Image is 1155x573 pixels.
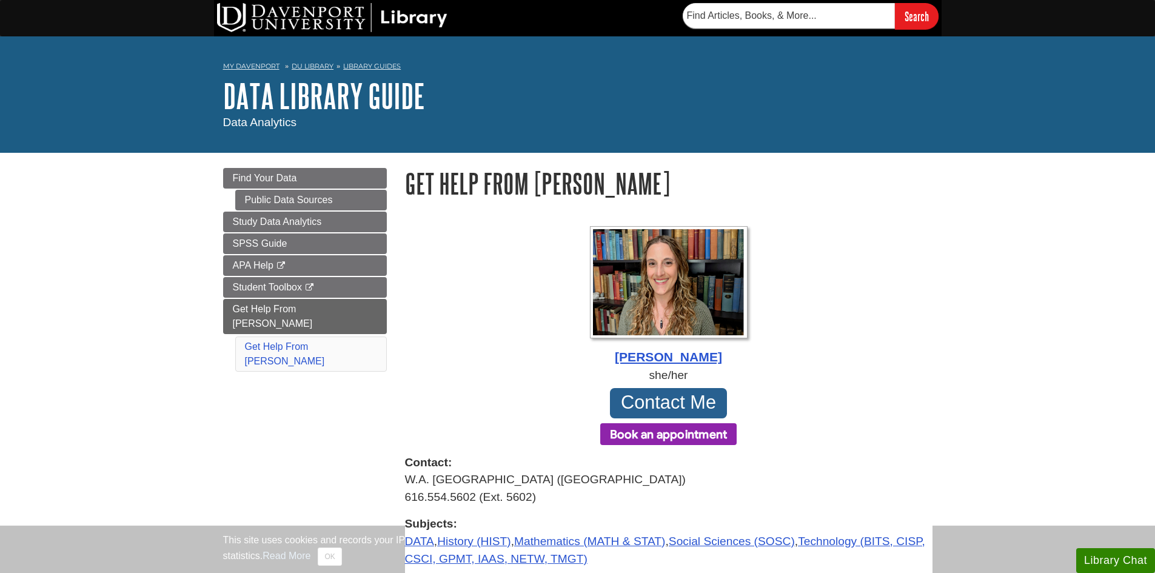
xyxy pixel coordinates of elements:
i: This link opens in a new window [276,262,286,270]
strong: Subjects: [405,515,932,533]
a: Public Data Sources [235,190,387,210]
span: SPSS Guide [233,238,287,249]
span: Data Analytics [223,116,297,129]
a: Read More [263,551,310,561]
a: Get Help From [PERSON_NAME] [245,341,325,366]
a: Study Data Analytics [223,212,387,232]
div: , , , , [405,515,932,568]
span: Student Toolbox [233,282,302,292]
div: [PERSON_NAME] [405,347,932,367]
a: Find Your Data [223,168,387,189]
img: Profile Photo [590,226,748,338]
a: My Davenport [223,61,280,72]
h1: Get Help From [PERSON_NAME] [405,168,932,199]
img: DU Library [217,3,447,32]
a: DATA [405,535,434,548]
button: Book an appointment [600,423,737,445]
a: SPSS Guide [223,233,387,254]
span: Get Help From [PERSON_NAME] [233,304,313,329]
a: Social Sciences (SOSC) [669,535,795,548]
div: Guide Page Menu [223,168,387,374]
nav: breadcrumb [223,58,932,78]
button: Library Chat [1076,548,1155,573]
a: Get Help From [PERSON_NAME] [223,299,387,334]
div: she/her [405,367,932,384]
strong: Contact: [405,454,932,472]
div: W.A. [GEOGRAPHIC_DATA] ([GEOGRAPHIC_DATA]) [405,471,932,489]
span: Find Your Data [233,173,297,183]
div: This site uses cookies and records your IP address for usage statistics. Additionally, we use Goo... [223,533,932,566]
a: Profile Photo [PERSON_NAME] [405,226,932,367]
span: APA Help [233,260,273,270]
a: APA Help [223,255,387,276]
a: Contact Me [610,388,728,418]
span: Study Data Analytics [233,216,322,227]
a: Mathematics (MATH & STAT) [514,535,665,548]
a: History (HIST) [437,535,511,548]
input: Search [895,3,939,29]
input: Find Articles, Books, & More... [683,3,895,28]
div: 616.554.5602 (Ext. 5602) [405,489,932,506]
form: Searches DU Library's articles, books, and more [683,3,939,29]
a: DU Library [292,62,333,70]
a: DATA Library Guide [223,77,425,115]
a: Library Guides [343,62,401,70]
a: Student Toolbox [223,277,387,298]
button: Close [318,548,341,566]
i: This link opens in a new window [304,284,315,292]
a: Technology (BITS, CISP, CSCI, GPMT, IAAS, NETW, TMGT) [405,535,925,565]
